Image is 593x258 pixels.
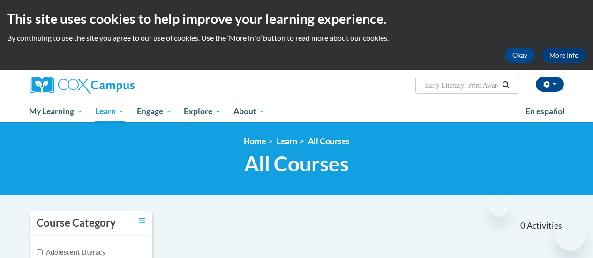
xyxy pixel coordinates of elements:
[131,101,178,122] a: Engage
[555,221,585,251] iframe: Button to launch messaging window
[244,151,349,176] span: All Courses
[424,80,499,91] input: Search Courses
[137,106,172,117] span: Engage
[505,48,535,63] button: Okay
[178,101,227,122] a: Explore
[139,216,145,226] a: Toggle collapse
[30,77,135,94] img: Cox Campus
[227,101,271,122] a: About
[490,198,509,217] iframe: Close message
[30,77,198,94] a: Cox Campus
[536,77,564,92] button: Account Settings
[525,106,565,116] span: En español
[23,101,571,122] div: Main menu
[542,48,586,63] a: More Info
[7,9,586,28] h2: This site uses cookies to help improve your learning experience.
[233,106,265,117] span: About
[37,249,43,255] input: Checkbox for Options
[277,136,297,146] a: Learn
[7,33,586,43] p: By continuing to use the site you agree to our use of cookies. Use the ‘More info’ button to read...
[29,106,83,117] span: My Learning
[23,101,90,122] a: My Learning
[519,102,571,121] a: En español
[520,221,525,231] span: 0
[95,106,125,117] span: Learn
[527,221,562,231] span: Activities
[37,216,116,230] h3: Course Category
[184,106,221,117] span: Explore
[244,136,266,146] a: Home
[37,247,106,258] label: Adolescent Literacy
[308,136,350,146] a: All Courses
[89,101,131,122] a: Learn
[499,80,513,91] button: Search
